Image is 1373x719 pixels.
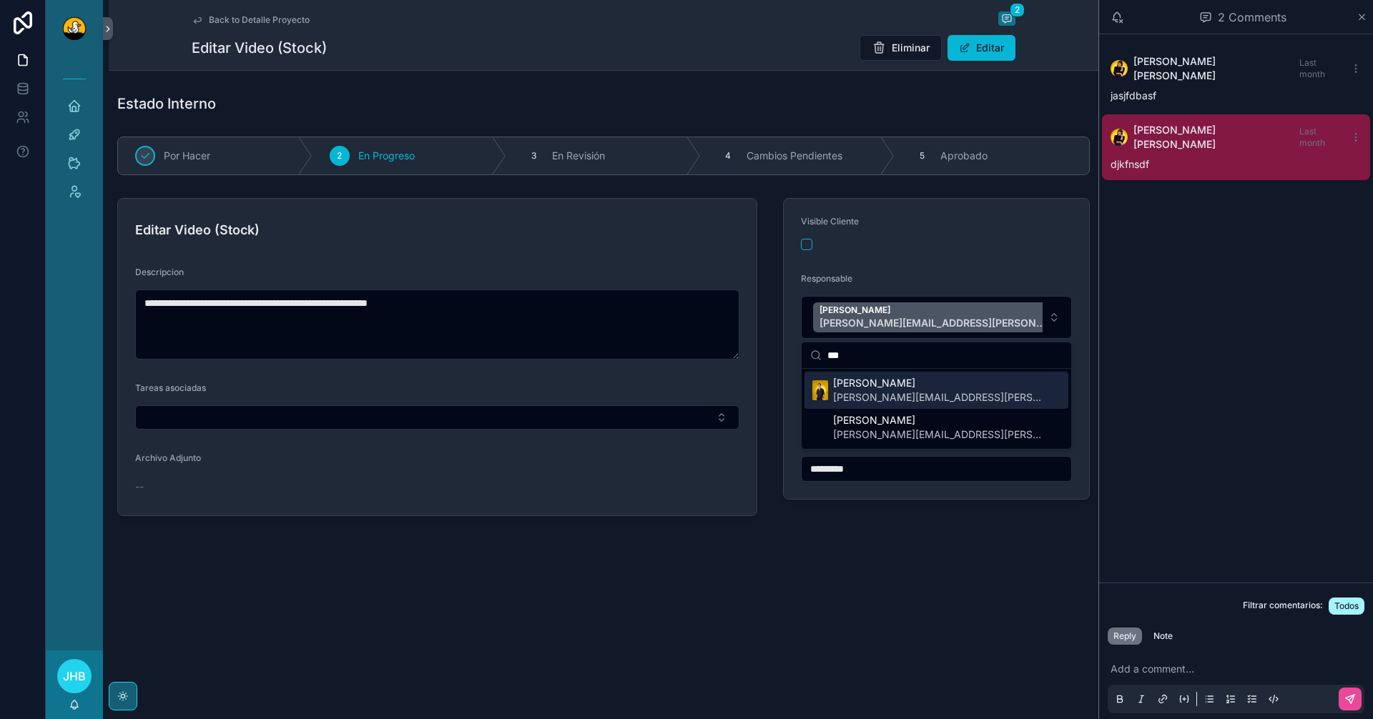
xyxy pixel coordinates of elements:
span: djkfnsdf [1111,158,1149,170]
button: Select Button [801,296,1072,339]
span: [PERSON_NAME][EMAIL_ADDRESS][PERSON_NAME][DOMAIN_NAME] [820,316,1048,330]
span: Descripcion [135,267,184,277]
span: [PERSON_NAME] [PERSON_NAME] [1133,54,1299,83]
span: Visible Cliente [801,216,859,227]
span: Last month [1299,57,1325,79]
span: 3 [531,150,536,162]
button: Editar [948,35,1015,61]
span: Por Hacer [164,149,210,163]
button: Todos [1329,597,1364,615]
span: En Progreso [358,149,415,163]
span: Back to Detalle Proyecto [209,14,310,26]
span: Last month [1299,126,1325,148]
span: [PERSON_NAME][EMAIL_ADDRESS][PERSON_NAME][DOMAIN_NAME] [833,390,1045,405]
span: 4 [725,150,731,162]
span: Eliminar [892,41,930,55]
div: scrollable content [46,57,103,223]
button: Unselect 7 [813,302,1069,332]
span: 2 [1010,3,1025,17]
button: Select Button [135,405,739,430]
span: Archivo Adjunto [135,452,201,463]
button: 2 [998,11,1015,29]
div: Suggestions [802,369,1071,449]
h1: Editar Video (Stock) [192,38,327,58]
span: [PERSON_NAME][EMAIL_ADDRESS][PERSON_NAME][DOMAIN_NAME] [833,427,1045,442]
span: En Revisión [552,149,605,163]
a: Back to Detalle Proyecto [192,14,310,26]
span: jasjfdbasf [1111,89,1156,101]
button: Eliminar [860,35,942,61]
span: Cambios Pendientes [747,149,842,163]
span: 2 Comments [1218,9,1286,26]
span: Tareas asociadas [135,382,206,393]
span: [PERSON_NAME] [833,376,1045,390]
span: [PERSON_NAME] [PERSON_NAME] [1133,123,1299,152]
span: -- [135,480,144,494]
h1: Estado Interno [117,94,216,114]
span: [PERSON_NAME] [833,413,1045,427]
span: Responsable [801,273,852,284]
div: Note [1153,630,1173,642]
span: [PERSON_NAME] [820,304,1048,316]
span: 2 [337,150,342,162]
button: Note [1148,628,1178,645]
h4: Editar Video (Stock) [135,220,739,239]
button: Reply [1108,628,1142,645]
span: JHB [63,668,86,685]
span: 5 [920,150,925,162]
span: Filtrar comentarios: [1243,600,1323,615]
img: App logo [63,17,86,40]
span: Aprobado [940,149,988,163]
